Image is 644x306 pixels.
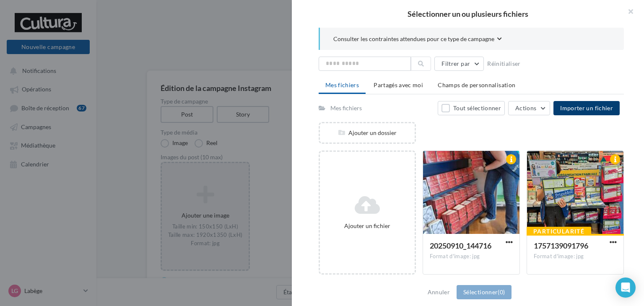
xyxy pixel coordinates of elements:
button: Annuler [424,287,453,297]
div: Format d'image: jpg [430,253,513,260]
div: Particularité [527,227,591,236]
button: Tout sélectionner [438,101,505,115]
span: Importer un fichier [560,104,613,112]
div: Format d'image: jpg [534,253,617,260]
div: Mes fichiers [330,104,362,112]
span: Actions [515,104,536,112]
div: Ajouter un fichier [323,222,411,230]
button: Importer un fichier [553,101,620,115]
span: 20250910_144716 [430,241,491,250]
span: (0) [498,288,505,296]
span: Consulter les contraintes attendues pour ce type de campagne [333,35,494,43]
button: Sélectionner(0) [457,285,512,299]
button: Consulter les contraintes attendues pour ce type de campagne [333,34,502,45]
h2: Sélectionner un ou plusieurs fichiers [305,10,631,18]
button: Réinitialiser [484,59,524,69]
span: Mes fichiers [325,81,359,88]
span: Champs de personnalisation [438,81,515,88]
div: Open Intercom Messenger [615,277,636,298]
button: Filtrer par [434,57,484,71]
button: Actions [508,101,550,115]
span: Partagés avec moi [374,81,423,88]
div: Ajouter un dossier [320,129,415,137]
span: 1757139091796 [534,241,588,250]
